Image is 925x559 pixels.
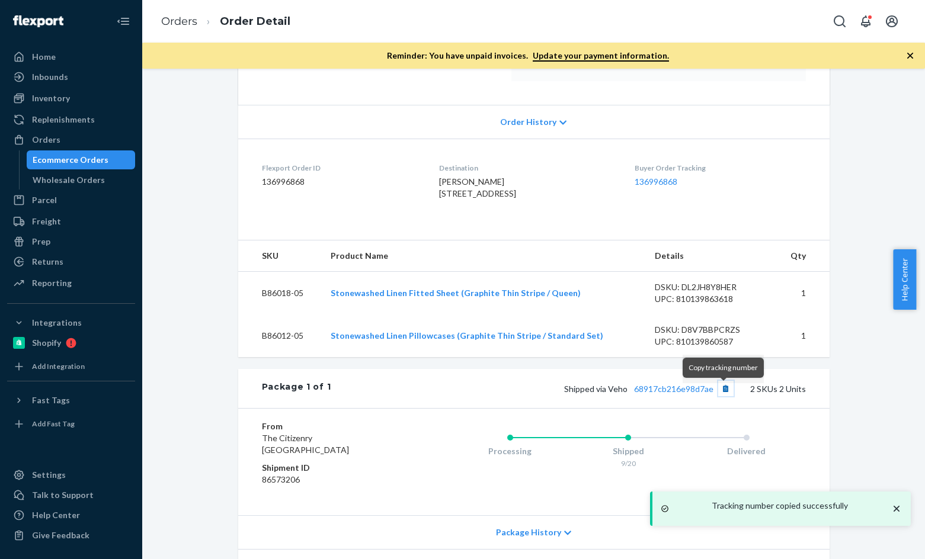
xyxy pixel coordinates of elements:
[439,176,516,198] span: [PERSON_NAME] [STREET_ADDRESS]
[32,92,70,104] div: Inventory
[32,71,68,83] div: Inbounds
[828,9,852,33] button: Open Search Box
[7,333,135,352] a: Shopify
[7,486,135,505] a: Talk to Support
[893,249,916,310] button: Help Center
[7,191,135,210] a: Parcel
[7,526,135,545] button: Give Feedback
[7,110,135,129] a: Replenishments
[32,216,61,227] div: Freight
[220,15,290,28] a: Order Detail
[27,171,136,189] a: Wholesale Orders
[7,47,135,66] a: Home
[635,163,805,173] dt: Buyer Order Tracking
[7,130,135,149] a: Orders
[32,337,61,349] div: Shopify
[262,462,404,474] dt: Shipment ID
[7,89,135,108] a: Inventory
[33,174,105,186] div: Wholesale Orders
[32,419,75,429] div: Add Fast Tag
[880,9,904,33] button: Open account menu
[238,240,321,272] th: SKU
[775,240,829,272] th: Qty
[32,134,60,146] div: Orders
[387,50,669,62] p: Reminder: You have unpaid invoices.
[775,314,829,357] td: 1
[687,445,806,457] div: Delivered
[32,361,85,371] div: Add Integration
[564,384,734,394] span: Shipped via Veho
[27,150,136,169] a: Ecommerce Orders
[32,469,66,481] div: Settings
[500,116,556,128] span: Order History
[496,526,561,538] span: Package History
[7,506,135,525] a: Help Center
[569,458,687,468] div: 9/20
[775,271,829,314] td: 1
[32,277,72,289] div: Reporting
[439,163,616,173] dt: Destination
[331,330,603,340] a: Stonewashed Linen Pillowcases (Graphite Thin Stripe / Standard Set)
[7,68,135,86] a: Inbounds
[655,324,766,336] div: DSKU: D8V7BBPCRZS
[7,274,135,293] a: Reporting
[718,381,734,396] button: Copy tracking number
[32,394,70,406] div: Fast Tags
[262,176,420,188] dd: 136996868
[533,50,669,62] a: Update your payment information.
[712,500,848,512] p: Tracking number copied successfully
[152,4,300,39] ol: breadcrumbs
[7,465,135,484] a: Settings
[854,9,878,33] button: Open notifications
[655,293,766,305] div: UPC: 810139863618
[32,194,57,206] div: Parcel
[7,232,135,251] a: Prep
[32,114,95,126] div: Replenishments
[32,529,89,541] div: Give Feedback
[111,9,135,33] button: Close Navigation
[689,363,758,372] span: Copy tracking number
[13,15,63,27] img: Flexport logo
[7,212,135,231] a: Freight
[238,314,321,357] td: B86012-05
[891,503,902,515] svg: close toast
[32,256,63,268] div: Returns
[645,240,776,272] th: Details
[321,240,645,272] th: Product Name
[7,391,135,410] button: Fast Tags
[238,271,321,314] td: B86018-05
[655,336,766,348] div: UPC: 810139860587
[331,288,581,298] a: Stonewashed Linen Fitted Sheet (Graphite Thin Stripe / Queen)
[635,176,677,187] a: 136996868
[262,420,404,432] dt: From
[7,357,135,376] a: Add Integration
[7,415,135,433] a: Add Fast Tag
[262,474,404,486] dd: 86573206
[7,252,135,271] a: Returns
[32,489,94,501] div: Talk to Support
[331,381,805,396] div: 2 SKUs 2 Units
[32,236,50,248] div: Prep
[655,281,766,293] div: DSKU: DL2JH8Y8HER
[32,317,82,329] div: Integrations
[262,163,420,173] dt: Flexport Order ID
[32,51,56,63] div: Home
[161,15,197,28] a: Orders
[569,445,687,457] div: Shipped
[33,154,108,166] div: Ecommerce Orders
[634,384,713,394] a: 68917cb216e98d7ae
[7,313,135,332] button: Integrations
[451,445,569,457] div: Processing
[262,433,349,455] span: The Citizenry [GEOGRAPHIC_DATA]
[32,509,80,521] div: Help Center
[262,381,331,396] div: Package 1 of 1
